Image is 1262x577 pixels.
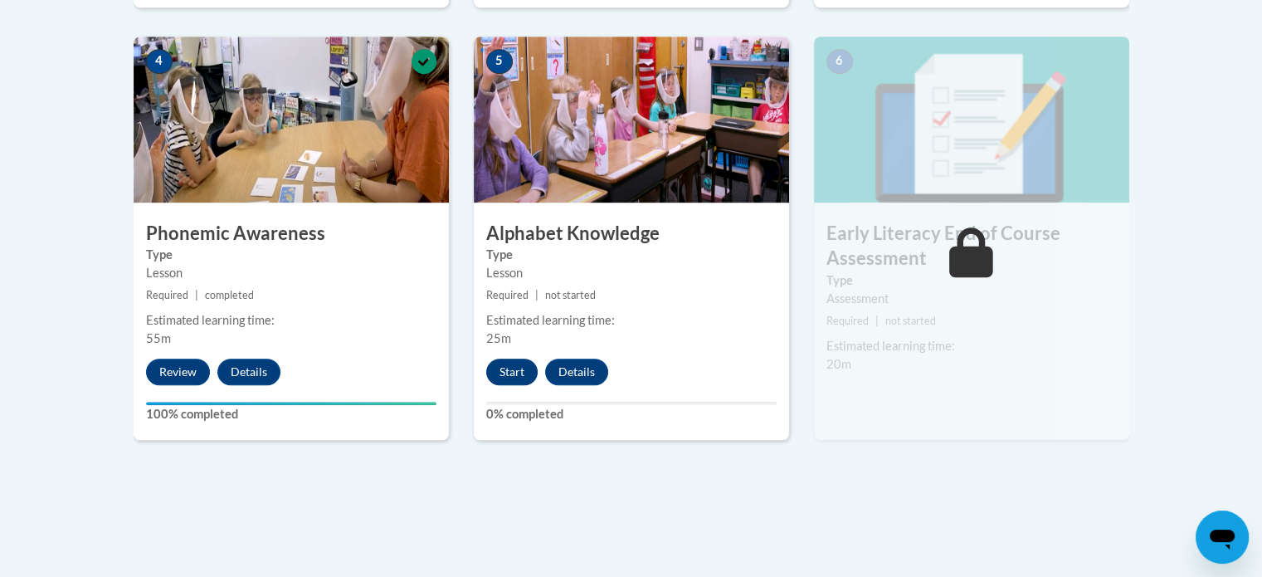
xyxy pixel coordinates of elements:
[146,49,173,74] span: 4
[146,359,210,385] button: Review
[826,290,1117,308] div: Assessment
[885,315,936,327] span: not started
[486,49,513,74] span: 5
[826,49,853,74] span: 6
[195,289,198,301] span: |
[474,221,789,247] h3: Alphabet Knowledge
[535,289,538,301] span: |
[474,37,789,203] img: Course Image
[826,315,869,327] span: Required
[146,289,188,301] span: Required
[545,359,608,385] button: Details
[826,357,851,371] span: 20m
[146,246,436,264] label: Type
[486,246,777,264] label: Type
[486,289,529,301] span: Required
[134,221,449,247] h3: Phonemic Awareness
[217,359,280,385] button: Details
[486,359,538,385] button: Start
[875,315,879,327] span: |
[814,37,1129,203] img: Course Image
[134,37,449,203] img: Course Image
[486,405,777,423] label: 0% completed
[1196,511,1249,564] iframe: Button to launch messaging window
[146,331,171,345] span: 55m
[146,402,436,405] div: Your progress
[146,311,436,330] div: Estimated learning time:
[486,311,777,330] div: Estimated learning time:
[545,289,596,301] span: not started
[826,337,1117,355] div: Estimated learning time:
[146,405,436,423] label: 100% completed
[826,271,1117,290] label: Type
[146,264,436,282] div: Lesson
[486,264,777,282] div: Lesson
[486,331,511,345] span: 25m
[814,221,1129,272] h3: Early Literacy End of Course Assessment
[205,289,254,301] span: completed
